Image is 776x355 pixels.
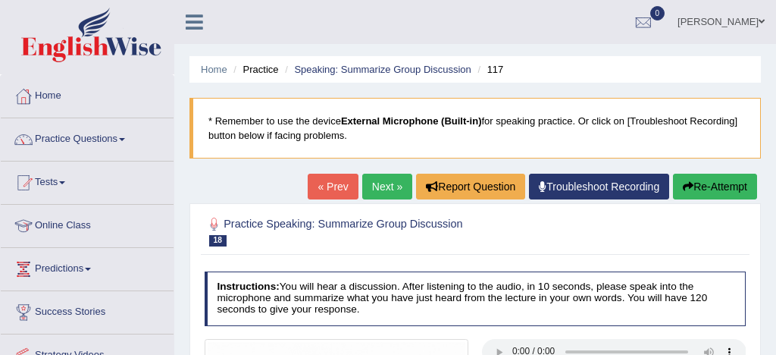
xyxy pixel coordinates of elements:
[529,174,669,199] a: Troubleshoot Recording
[1,118,174,156] a: Practice Questions
[209,235,227,247] span: 18
[341,115,482,127] b: External Microphone (Built-in)
[416,174,525,199] button: Report Question
[201,64,227,75] a: Home
[189,98,761,159] blockquote: * Remember to use the device for speaking practice. Or click on [Troubleshoot Recording] button b...
[230,62,278,77] li: Practice
[474,62,503,77] li: 117
[1,162,174,199] a: Tests
[217,281,279,292] b: Instructions:
[1,248,174,286] a: Predictions
[205,272,746,326] h4: You will hear a discussion. After listening to the audio, in 10 seconds, please speak into the mi...
[1,291,174,329] a: Success Stories
[205,215,540,247] h2: Practice Speaking: Summarize Group Discussion
[1,205,174,243] a: Online Class
[362,174,412,199] a: Next »
[308,174,358,199] a: « Prev
[650,6,665,20] span: 0
[1,75,174,113] a: Home
[673,174,757,199] button: Re-Attempt
[294,64,471,75] a: Speaking: Summarize Group Discussion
